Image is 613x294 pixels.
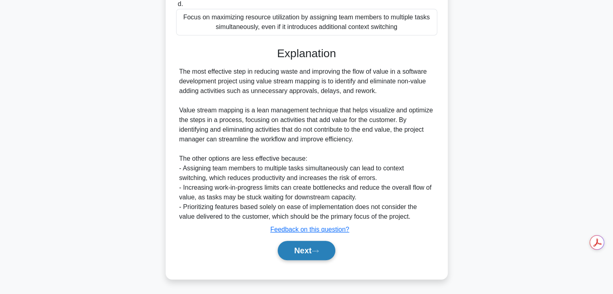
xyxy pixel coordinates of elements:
div: The most effective step in reducing waste and improving the flow of value in a software developme... [179,67,434,222]
div: Focus on maximizing resource utilization by assigning team members to multiple tasks simultaneous... [176,9,437,35]
button: Next [278,241,335,260]
a: Feedback on this question? [270,226,349,233]
h3: Explanation [181,47,432,60]
span: d. [178,0,183,7]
